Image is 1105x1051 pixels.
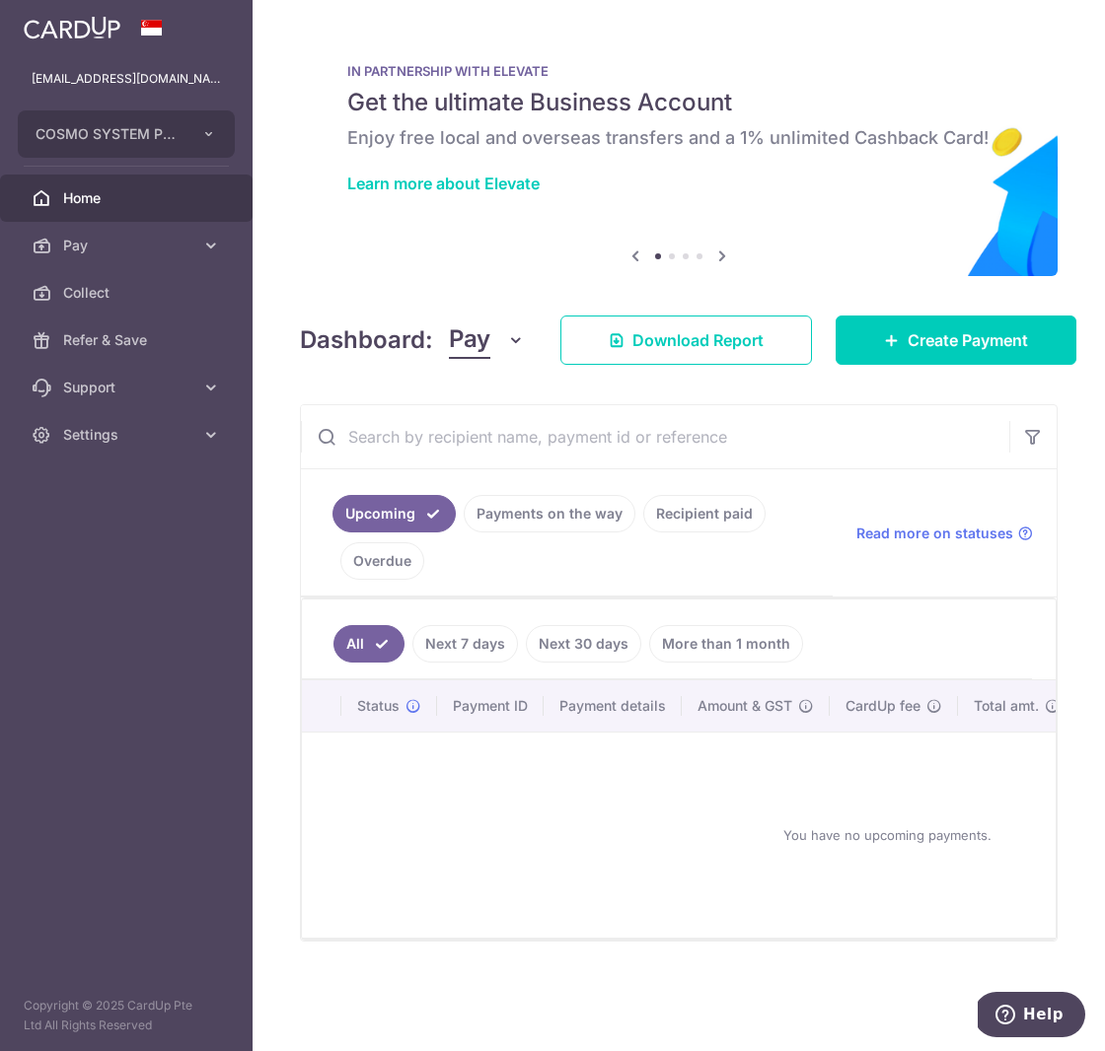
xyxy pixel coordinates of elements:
[856,524,1013,543] span: Read more on statuses
[526,625,641,663] a: Next 30 days
[332,495,456,532] a: Upcoming
[643,495,766,532] a: Recipient paid
[974,696,1039,716] span: Total amt.
[63,330,193,350] span: Refer & Save
[300,322,433,358] h4: Dashboard:
[560,315,812,365] a: Download Report
[412,625,518,663] a: Next 7 days
[836,315,1076,365] a: Create Payment
[18,110,235,158] button: COSMO SYSTEM PTE. LTD.
[698,696,792,716] span: Amount & GST
[36,124,182,144] span: COSMO SYSTEM PTE. LTD.
[347,174,540,193] a: Learn more about Elevate
[32,69,221,89] p: [EMAIL_ADDRESS][DOMAIN_NAME]
[449,321,490,359] span: Pay
[544,680,682,732] th: Payment details
[301,405,1009,468] input: Search by recipient name, payment id or reference
[63,236,193,255] span: Pay
[449,321,525,359] button: Pay
[846,696,921,716] span: CardUp fee
[63,425,193,445] span: Settings
[649,625,803,663] a: More than 1 month
[63,188,193,208] span: Home
[24,16,120,39] img: CardUp
[347,87,1010,118] h5: Get the ultimate Business Account
[347,126,1010,150] h6: Enjoy free local and overseas transfers and a 1% unlimited Cashback Card!
[347,63,1010,79] p: IN PARTNERSHIP WITH ELEVATE
[357,696,400,716] span: Status
[632,328,764,352] span: Download Report
[63,378,193,397] span: Support
[978,992,1085,1041] iframe: Opens a widget where you can find more information
[63,283,193,303] span: Collect
[437,680,544,732] th: Payment ID
[464,495,635,532] a: Payments on the way
[340,542,424,580] a: Overdue
[856,524,1033,543] a: Read more on statuses
[333,625,405,663] a: All
[300,32,1058,276] img: Renovation banner
[908,328,1028,352] span: Create Payment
